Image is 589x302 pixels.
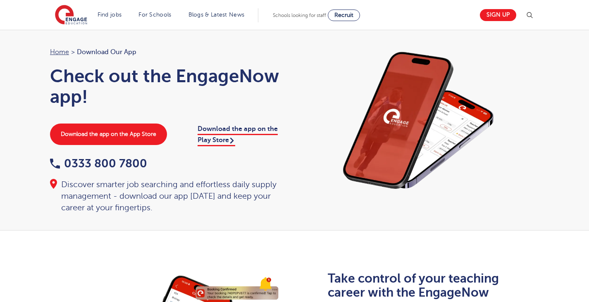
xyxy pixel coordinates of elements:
a: Download the app on the App Store [50,124,167,145]
a: Home [50,48,69,56]
span: Download our app [77,47,136,57]
div: Discover smarter job searching and effortless daily supply management - download our app [DATE] a... [50,179,286,214]
span: Schools looking for staff [273,12,326,18]
a: Sign up [480,9,516,21]
nav: breadcrumb [50,47,286,57]
h1: Check out the EngageNow app! [50,66,286,107]
a: Recruit [328,10,360,21]
a: 0333 800 7800 [50,157,147,170]
span: > [71,48,75,56]
span: Recruit [334,12,353,18]
a: Find jobs [98,12,122,18]
a: Download the app on the Play Store [198,125,278,146]
a: For Schools [138,12,171,18]
a: Blogs & Latest News [188,12,245,18]
img: Engage Education [55,5,87,26]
